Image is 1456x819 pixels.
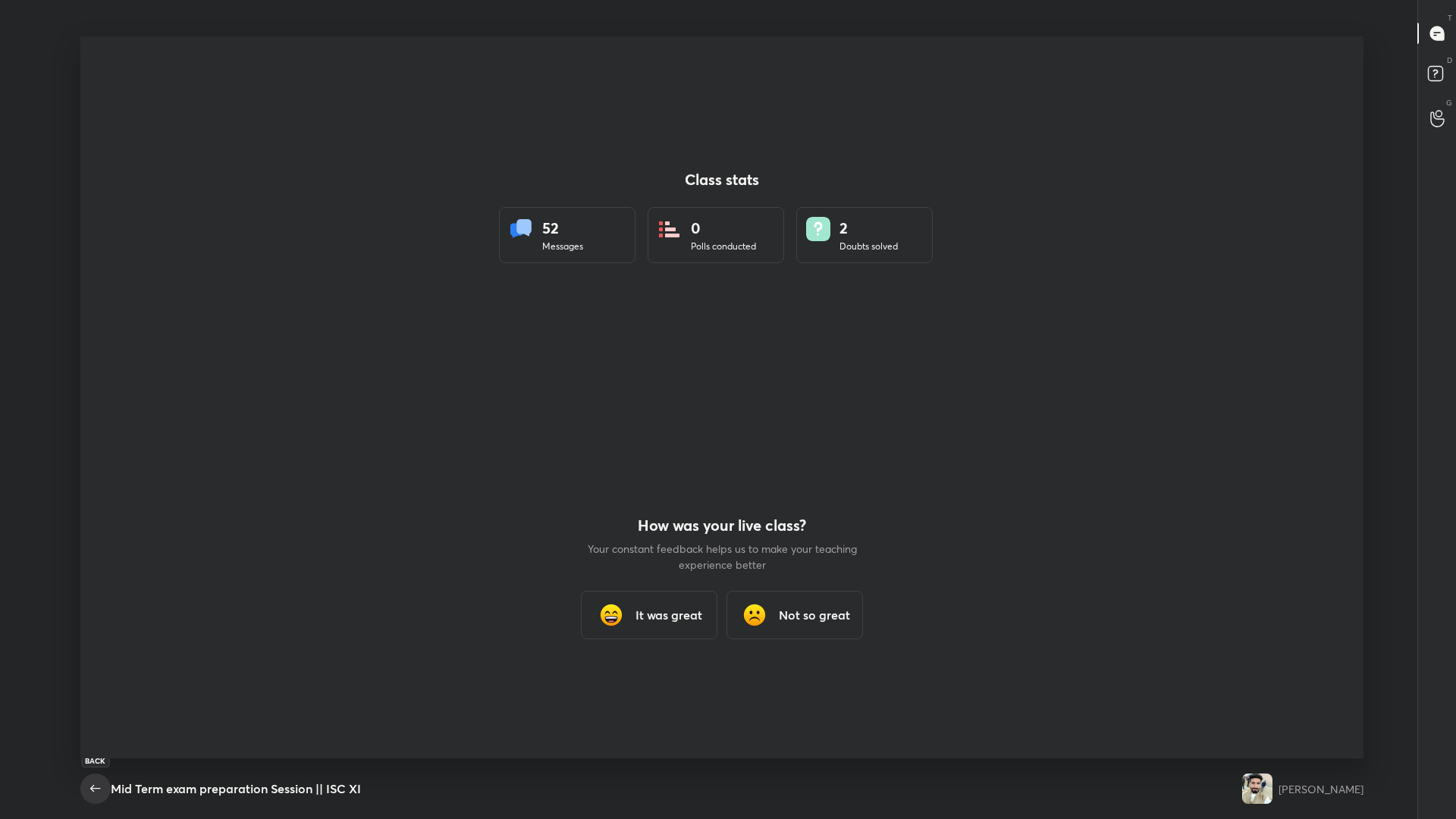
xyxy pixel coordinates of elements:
h4: Class stats [499,171,945,189]
img: grinning_face_with_smiling_eyes_cmp.gif [596,600,626,630]
img: frowning_face_cmp.gif [739,600,770,630]
div: 52 [542,217,583,240]
div: Back [81,754,109,767]
p: G [1446,97,1452,108]
h3: Not so great [779,606,850,624]
div: Messages [542,240,583,253]
img: doubts.8a449be9.svg [806,217,830,241]
div: Mid Term exam preparation Session || ISC XI [111,780,361,798]
div: 0 [691,217,756,240]
h3: It was great [635,606,702,624]
img: statsPoll.b571884d.svg [657,217,682,241]
img: statsMessages.856aad98.svg [509,217,533,241]
p: D [1447,55,1452,66]
div: 2 [839,217,898,240]
p: T [1448,12,1452,24]
h4: How was your live class? [585,516,858,535]
div: Doubts solved [839,240,898,253]
div: [PERSON_NAME] [1279,781,1363,797]
img: fc0a0bd67a3b477f9557aca4a29aa0ad.19086291_AOh14GgchNdmiCeYbMdxktaSN3Z4iXMjfHK5yk43KqG_6w%3Ds96-c [1242,773,1272,804]
p: Your constant feedback helps us to make your teaching experience better [585,541,858,573]
div: Polls conducted [691,240,756,253]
